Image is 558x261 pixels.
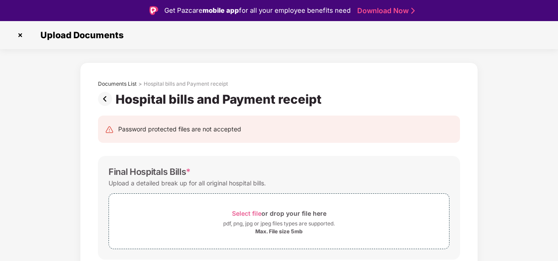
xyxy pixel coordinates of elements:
[203,6,239,14] strong: mobile app
[105,125,114,134] img: svg+xml;base64,PHN2ZyB4bWxucz0iaHR0cDovL3d3dy53My5vcmcvMjAwMC9zdmciIHdpZHRoPSIyNCIgaGVpZ2h0PSIyNC...
[357,6,412,15] a: Download Now
[32,30,128,40] span: Upload Documents
[149,6,158,15] img: Logo
[144,80,228,87] div: Hospital bills and Payment receipt
[118,124,241,134] div: Password protected files are not accepted
[255,228,303,235] div: Max. File size 5mb
[164,5,351,16] div: Get Pazcare for all your employee benefits need
[223,219,335,228] div: pdf, png, jpg or jpeg files types are supported.
[13,28,27,42] img: svg+xml;base64,PHN2ZyBpZD0iQ3Jvc3MtMzJ4MzIiIHhtbG5zPSJodHRwOi8vd3d3LnczLm9yZy8yMDAwL3N2ZyIgd2lkdG...
[138,80,142,87] div: >
[109,200,449,242] span: Select fileor drop your file herepdf, png, jpg or jpeg files types are supported.Max. File size 5mb
[116,92,325,107] div: Hospital bills and Payment receipt
[232,210,261,217] span: Select file
[98,80,137,87] div: Documents List
[411,6,415,15] img: Stroke
[232,207,326,219] div: or drop your file here
[98,92,116,106] img: svg+xml;base64,PHN2ZyBpZD0iUHJldi0zMngzMiIgeG1sbnM9Imh0dHA6Ly93d3cudzMub3JnLzIwMDAvc3ZnIiB3aWR0aD...
[109,177,266,189] div: Upload a detailed break up for all original hospital bills.
[109,167,191,177] div: Final Hospitals Bills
